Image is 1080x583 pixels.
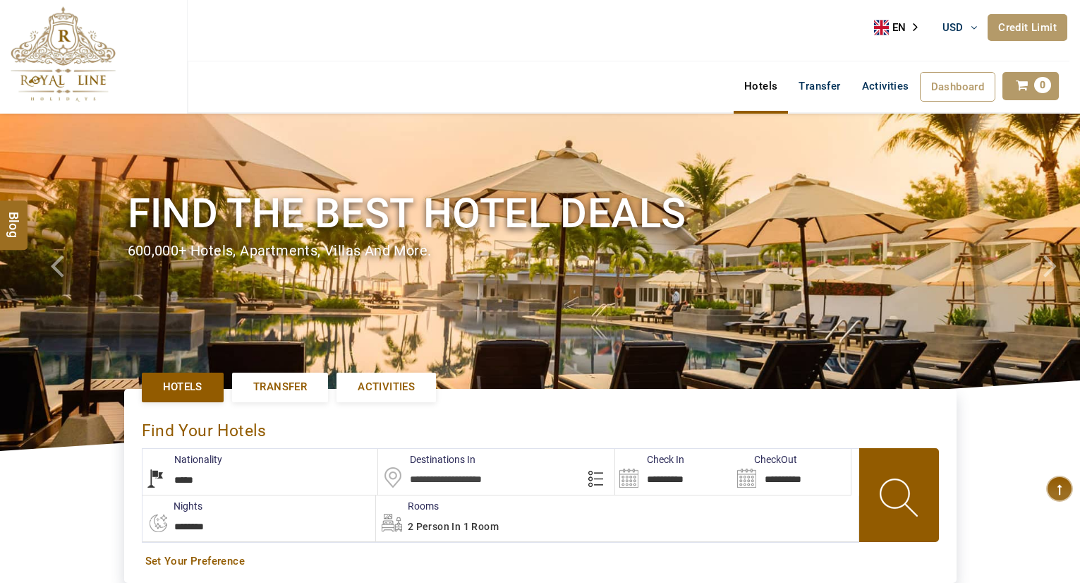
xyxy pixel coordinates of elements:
input: Search [733,449,851,495]
span: 2 Person in 1 Room [408,521,499,532]
a: Activities [851,72,920,100]
span: Transfer [253,380,307,395]
label: Destinations In [378,452,475,467]
a: 0 [1002,72,1059,100]
a: Set Your Preference [145,554,935,569]
a: Transfer [788,72,851,100]
span: Activities [358,380,415,395]
a: EN [874,17,928,38]
label: Rooms [376,499,439,513]
div: 600,000+ hotels, apartments, villas and more. [128,241,953,261]
span: 0 [1034,77,1051,93]
label: Check In [615,452,684,467]
div: Find Your Hotels [142,407,939,448]
div: Language [874,17,928,38]
a: Hotels [142,373,224,402]
input: Search [615,449,733,495]
aside: Language selected: English [874,17,928,38]
span: Hotels [163,380,202,395]
a: Activities [336,373,436,402]
img: The Royal Line Holidays [11,6,116,102]
h1: Find the best hotel deals [128,187,953,240]
span: USD [942,21,964,34]
label: nights [142,499,202,513]
label: Nationality [142,452,222,467]
a: Transfer [232,373,328,402]
a: Hotels [734,72,788,100]
span: Dashboard [931,80,985,93]
label: CheckOut [733,452,797,467]
a: Credit Limit [988,14,1067,41]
